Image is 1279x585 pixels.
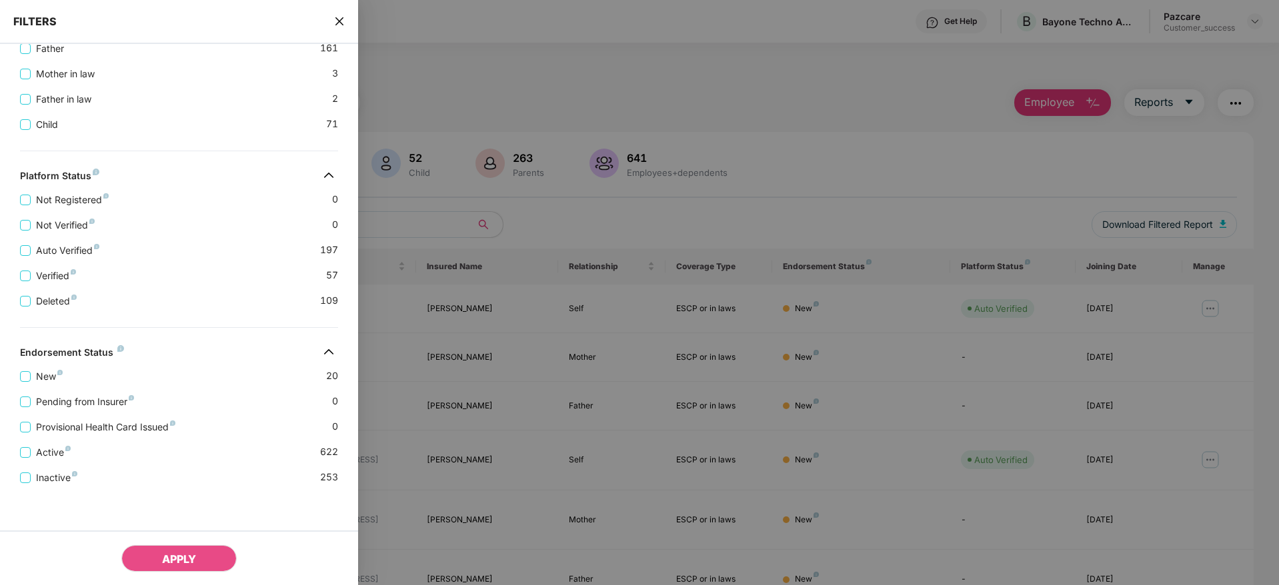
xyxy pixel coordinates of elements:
[320,293,338,308] span: 109
[326,268,338,283] span: 57
[332,217,338,233] span: 0
[31,92,97,107] span: Father in law
[320,470,338,485] span: 253
[121,545,237,572] button: APPLY
[129,395,134,400] img: svg+xml;base64,PHN2ZyB4bWxucz0iaHR0cDovL3d3dy53My5vcmcvMjAwMC9zdmciIHdpZHRoPSI4IiBoZWlnaHQ9IjgiIH...
[320,243,338,258] span: 197
[57,370,63,375] img: svg+xml;base64,PHN2ZyB4bWxucz0iaHR0cDovL3d3dy53My5vcmcvMjAwMC9zdmciIHdpZHRoPSI4IiBoZWlnaHQ9IjgiIH...
[318,165,339,186] img: svg+xml;base64,PHN2ZyB4bWxucz0iaHR0cDovL3d3dy53My5vcmcvMjAwMC9zdmciIHdpZHRoPSIzMiIgaGVpZ2h0PSIzMi...
[332,192,338,207] span: 0
[89,219,95,224] img: svg+xml;base64,PHN2ZyB4bWxucz0iaHR0cDovL3d3dy53My5vcmcvMjAwMC9zdmciIHdpZHRoPSI4IiBoZWlnaHQ9IjgiIH...
[31,41,69,56] span: Father
[334,15,345,28] span: close
[326,368,338,384] span: 20
[31,218,100,233] span: Not Verified
[318,341,339,362] img: svg+xml;base64,PHN2ZyB4bWxucz0iaHR0cDovL3d3dy53My5vcmcvMjAwMC9zdmciIHdpZHRoPSIzMiIgaGVpZ2h0PSIzMi...
[65,446,71,451] img: svg+xml;base64,PHN2ZyB4bWxucz0iaHR0cDovL3d3dy53My5vcmcvMjAwMC9zdmciIHdpZHRoPSI4IiBoZWlnaHQ9IjgiIH...
[332,419,338,434] span: 0
[320,444,338,460] span: 622
[13,15,57,28] span: FILTERS
[71,294,77,300] img: svg+xml;base64,PHN2ZyB4bWxucz0iaHR0cDovL3d3dy53My5vcmcvMjAwMC9zdmciIHdpZHRoPSI4IiBoZWlnaHQ9IjgiIH...
[320,41,338,56] span: 161
[332,66,338,81] span: 3
[94,244,99,249] img: svg+xml;base64,PHN2ZyB4bWxucz0iaHR0cDovL3d3dy53My5vcmcvMjAwMC9zdmciIHdpZHRoPSI4IiBoZWlnaHQ9IjgiIH...
[326,117,338,132] span: 71
[103,193,109,199] img: svg+xml;base64,PHN2ZyB4bWxucz0iaHR0cDovL3d3dy53My5vcmcvMjAwMC9zdmciIHdpZHRoPSI4IiBoZWlnaHQ9IjgiIH...
[20,346,124,362] div: Endorsement Status
[31,269,81,283] span: Verified
[31,420,181,434] span: Provisional Health Card Issued
[31,369,68,384] span: New
[31,117,63,132] span: Child
[72,471,77,476] img: svg+xml;base64,PHN2ZyB4bWxucz0iaHR0cDovL3d3dy53My5vcmcvMjAwMC9zdmciIHdpZHRoPSI4IiBoZWlnaHQ9IjgiIH...
[20,170,99,186] div: Platform Status
[31,394,139,409] span: Pending from Insurer
[332,394,338,409] span: 0
[162,552,196,566] span: APPLY
[170,420,175,426] img: svg+xml;base64,PHN2ZyB4bWxucz0iaHR0cDovL3d3dy53My5vcmcvMjAwMC9zdmciIHdpZHRoPSI4IiBoZWlnaHQ9IjgiIH...
[31,445,76,460] span: Active
[117,345,124,352] img: svg+xml;base64,PHN2ZyB4bWxucz0iaHR0cDovL3d3dy53My5vcmcvMjAwMC9zdmciIHdpZHRoPSI4IiBoZWlnaHQ9IjgiIH...
[31,193,114,207] span: Not Registered
[332,91,338,107] span: 2
[31,243,105,258] span: Auto Verified
[93,169,99,175] img: svg+xml;base64,PHN2ZyB4bWxucz0iaHR0cDovL3d3dy53My5vcmcvMjAwMC9zdmciIHdpZHRoPSI4IiBoZWlnaHQ9IjgiIH...
[31,67,100,81] span: Mother in law
[71,269,76,275] img: svg+xml;base64,PHN2ZyB4bWxucz0iaHR0cDovL3d3dy53My5vcmcvMjAwMC9zdmciIHdpZHRoPSI4IiBoZWlnaHQ9IjgiIH...
[31,294,82,308] span: Deleted
[31,470,83,485] span: Inactive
